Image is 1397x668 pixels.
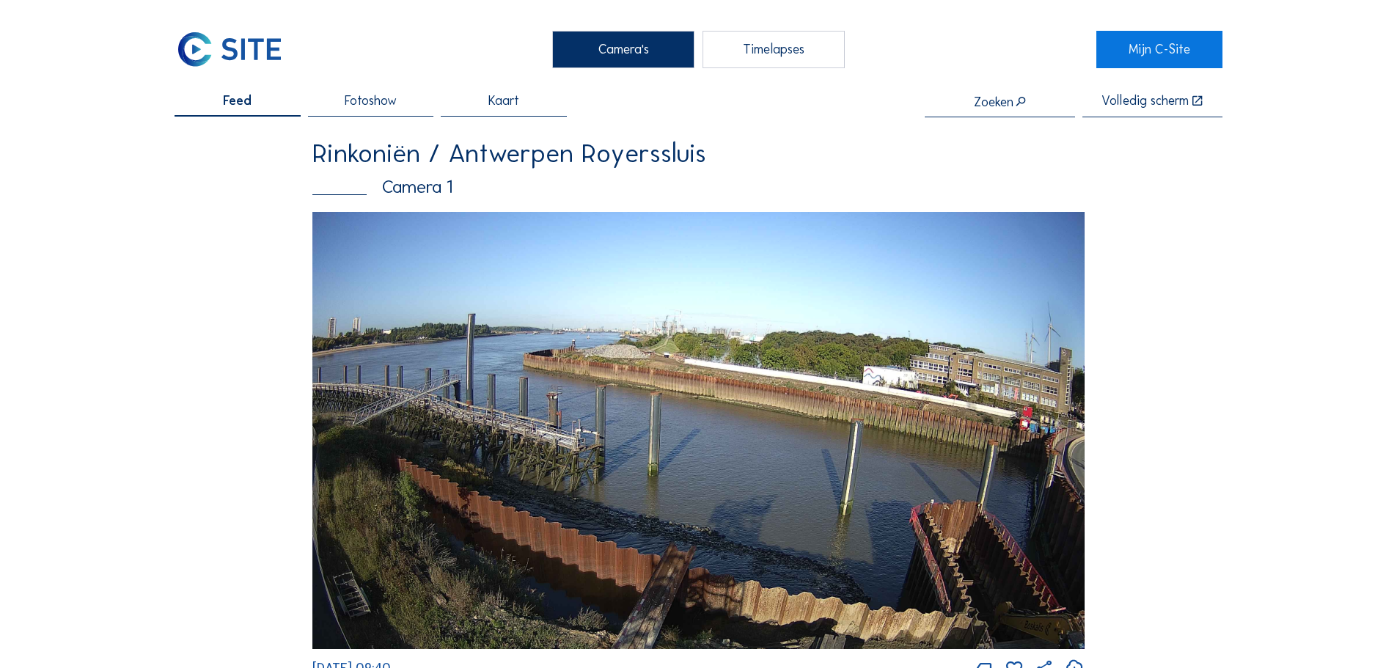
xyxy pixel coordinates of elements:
div: Timelapses [703,31,845,67]
span: Kaart [488,95,519,108]
a: C-SITE Logo [175,31,300,67]
img: C-SITE Logo [175,31,285,67]
a: Mijn C-Site [1096,31,1222,67]
div: Rinkoniën / Antwerpen Royerssluis [312,140,1085,166]
div: Camera 1 [312,178,1085,197]
div: Volledig scherm [1101,95,1189,109]
img: Image [312,212,1085,649]
span: Feed [223,95,252,108]
div: Camera's [552,31,694,67]
span: Fotoshow [345,95,397,108]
